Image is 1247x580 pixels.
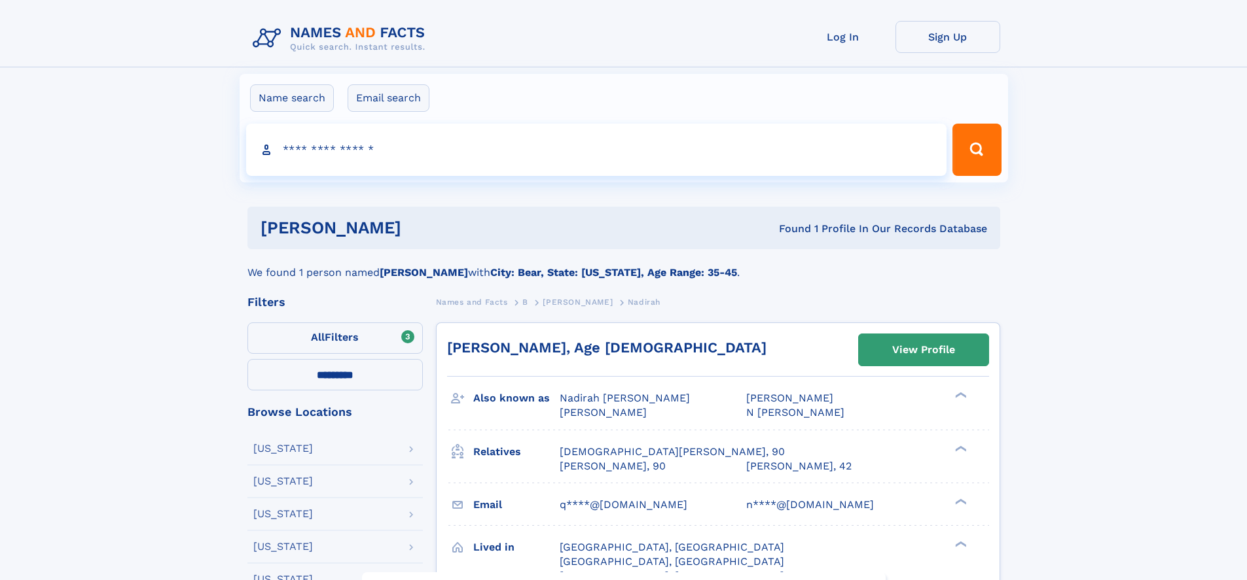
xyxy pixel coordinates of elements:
span: B [522,298,528,307]
a: [PERSON_NAME], Age [DEMOGRAPHIC_DATA] [447,339,767,356]
h3: Also known as [473,387,560,409]
div: Filters [247,296,423,308]
div: ❯ [952,391,967,400]
h3: Relatives [473,441,560,463]
h3: Email [473,494,560,516]
h1: [PERSON_NAME] [261,220,590,236]
div: ❯ [952,444,967,452]
label: Email search [348,84,429,112]
span: [PERSON_NAME] [746,392,833,404]
input: search input [246,124,947,176]
div: [US_STATE] [253,443,313,454]
img: Logo Names and Facts [247,21,436,56]
b: City: Bear, State: [US_STATE], Age Range: 35-45 [490,266,737,279]
span: Nadirah [PERSON_NAME] [560,392,690,404]
div: [US_STATE] [253,541,313,552]
a: B [522,294,528,310]
span: [PERSON_NAME] [543,298,613,307]
div: We found 1 person named with . [247,249,1000,281]
label: Name search [250,84,334,112]
a: View Profile [859,334,988,366]
span: [GEOGRAPHIC_DATA], [GEOGRAPHIC_DATA] [560,541,784,553]
div: ❯ [952,497,967,505]
a: [PERSON_NAME], 90 [560,459,666,473]
div: [US_STATE] [253,476,313,486]
a: [PERSON_NAME] [543,294,613,310]
span: N [PERSON_NAME] [746,406,844,418]
span: [GEOGRAPHIC_DATA], [GEOGRAPHIC_DATA] [560,555,784,568]
span: [PERSON_NAME] [560,406,647,418]
div: View Profile [892,335,955,365]
b: [PERSON_NAME] [380,266,468,279]
h3: Lived in [473,536,560,558]
span: All [311,331,325,343]
a: [PERSON_NAME], 42 [746,459,852,473]
a: Log In [791,21,895,53]
label: Filters [247,322,423,354]
a: Sign Up [895,21,1000,53]
span: Nadirah [628,298,660,307]
div: Browse Locations [247,406,423,418]
a: Names and Facts [436,294,508,310]
div: ❯ [952,539,967,548]
button: Search Button [952,124,1001,176]
div: Found 1 Profile In Our Records Database [590,222,987,236]
a: [DEMOGRAPHIC_DATA][PERSON_NAME], 90 [560,445,785,459]
div: [US_STATE] [253,509,313,519]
